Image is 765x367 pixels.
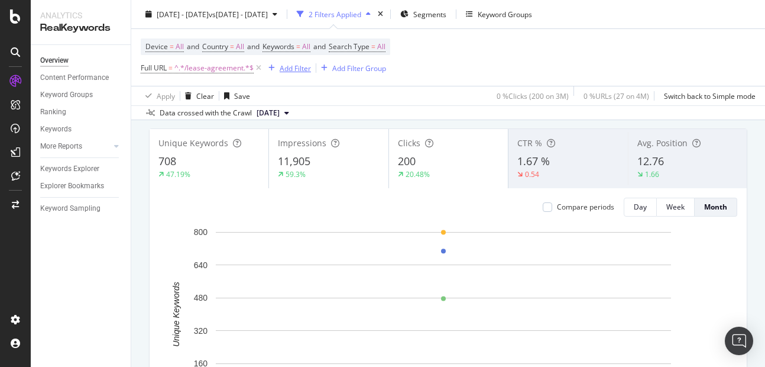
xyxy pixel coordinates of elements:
a: More Reports [40,140,111,153]
span: 11,905 [278,154,310,168]
span: Search Type [329,41,369,51]
span: ^.*/lease-agreement.*$ [174,60,254,76]
span: = [371,41,375,51]
div: Month [704,202,727,212]
div: Keyword Sampling [40,202,101,215]
span: 12.76 [637,154,664,168]
span: CTR % [517,137,542,149]
div: Explorer Bookmarks [40,180,104,192]
div: 2 Filters Applied [309,9,361,19]
a: Keyword Groups [40,89,122,101]
button: 2 Filters Applied [292,5,375,24]
button: Switch back to Simple mode [659,86,756,105]
div: Day [634,202,647,212]
button: [DATE] - [DATE]vs[DATE] - [DATE] [141,5,282,24]
button: Week [657,198,695,217]
button: [DATE] [252,106,294,120]
span: vs [DATE] - [DATE] [209,9,268,19]
div: Keyword Groups [40,89,93,101]
span: All [176,38,184,55]
text: Unique Keywords [171,282,181,347]
div: RealKeywords [40,21,121,35]
span: Keywords [262,41,294,51]
span: Unique Keywords [158,137,228,149]
button: Save [219,86,250,105]
div: Save [234,91,250,101]
div: times [375,8,385,20]
div: Ranking [40,106,66,118]
div: 0 % URLs ( 27 on 4M ) [584,91,649,101]
span: [DATE] - [DATE] [157,9,209,19]
a: Keywords [40,123,122,136]
span: Clicks [398,137,420,149]
div: Content Performance [40,72,109,84]
a: Keywords Explorer [40,163,122,175]
div: 59.3% [286,169,306,179]
button: Keyword Groups [461,5,537,24]
div: Keyword Groups [478,9,532,19]
div: 47.19% [166,169,190,179]
div: Apply [157,91,175,101]
div: 20.48% [406,169,430,179]
span: All [377,38,385,55]
span: = [296,41,300,51]
button: Month [695,198,737,217]
span: Impressions [278,137,326,149]
div: Add Filter Group [332,63,386,73]
div: 1.66 [645,169,659,179]
div: Keywords Explorer [40,163,99,175]
div: 0 % Clicks ( 200 on 3M ) [497,91,569,101]
span: All [236,38,244,55]
div: Overview [40,54,69,67]
span: and [313,41,326,51]
div: Week [666,202,685,212]
div: Open Intercom Messenger [725,327,753,355]
span: Device [145,41,168,51]
div: Compare periods [557,202,614,212]
span: 2025 Aug. 4th [257,108,280,118]
text: 640 [194,260,208,270]
button: Segments [396,5,451,24]
span: Country [202,41,228,51]
button: Add Filter Group [316,61,386,75]
span: = [168,63,173,73]
span: 1.67 % [517,154,550,168]
div: Clear [196,91,214,101]
span: 200 [398,154,416,168]
span: = [230,41,234,51]
div: Add Filter [280,63,311,73]
a: Keyword Sampling [40,202,122,215]
div: Analytics [40,9,121,21]
button: Clear [180,86,214,105]
text: 480 [194,293,208,302]
a: Content Performance [40,72,122,84]
span: Segments [413,9,446,19]
span: = [170,41,174,51]
button: Day [624,198,657,217]
div: 0.54 [525,169,539,179]
span: All [302,38,310,55]
text: 800 [194,227,208,237]
a: Overview [40,54,122,67]
div: Data crossed with the Crawl [160,108,252,118]
div: More Reports [40,140,82,153]
text: 320 [194,326,208,336]
a: Explorer Bookmarks [40,180,122,192]
span: and [247,41,260,51]
div: Switch back to Simple mode [664,91,756,101]
span: Avg. Position [637,137,688,149]
span: Full URL [141,63,167,73]
button: Add Filter [264,61,311,75]
a: Ranking [40,106,122,118]
span: 708 [158,154,176,168]
button: Apply [141,86,175,105]
div: Keywords [40,123,72,136]
span: and [187,41,199,51]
